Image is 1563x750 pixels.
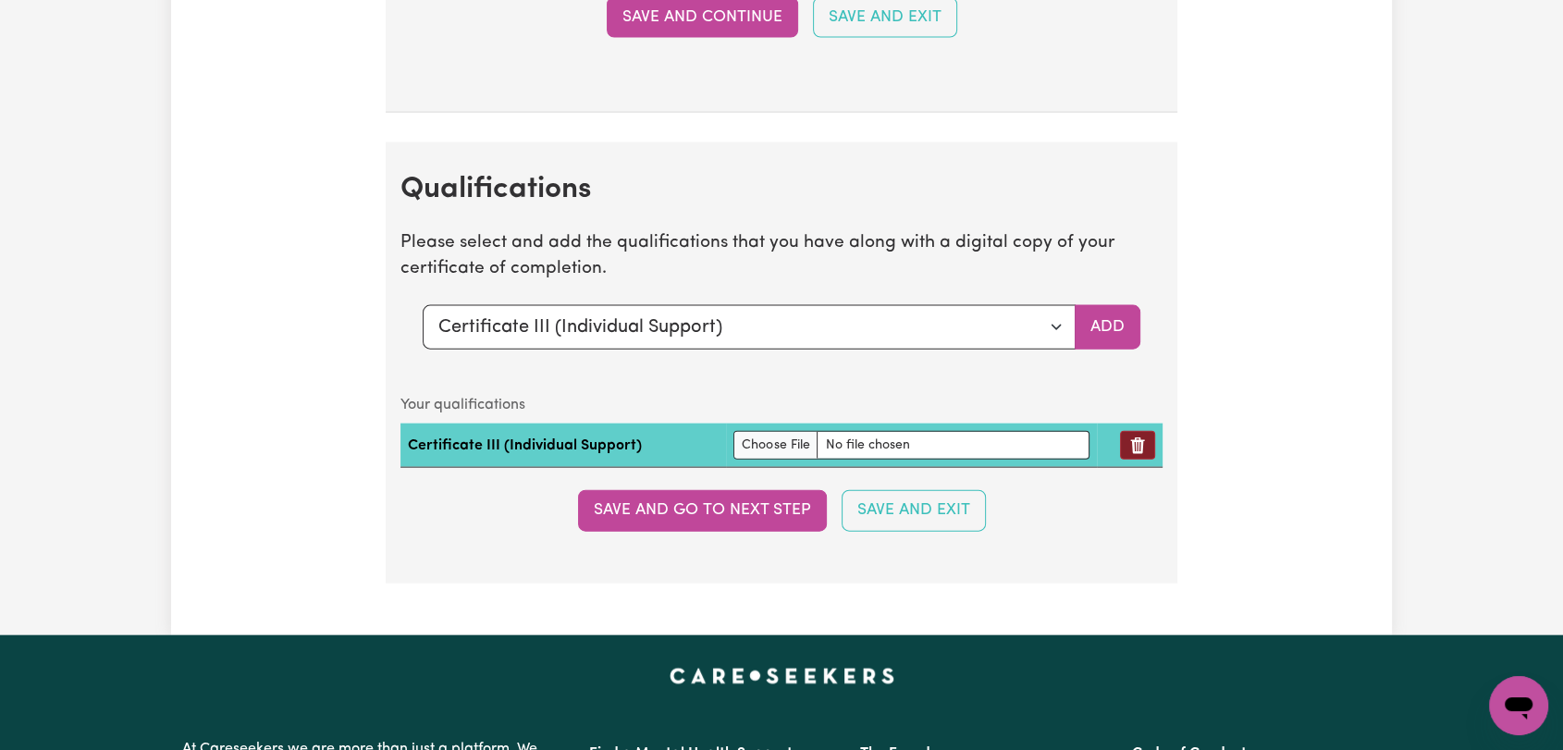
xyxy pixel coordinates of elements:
a: Careseekers home page [670,669,894,683]
h2: Qualifications [400,172,1163,207]
td: Certificate III (Individual Support) [400,424,726,468]
button: Save and go to next step [578,490,827,531]
button: Remove qualification [1120,431,1155,460]
button: Add selected qualification [1075,305,1140,350]
iframe: Button to launch messaging window [1489,676,1548,735]
caption: Your qualifications [400,387,1163,424]
p: Please select and add the qualifications that you have along with a digital copy of your certific... [400,230,1163,284]
button: Save and Exit [842,490,986,531]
